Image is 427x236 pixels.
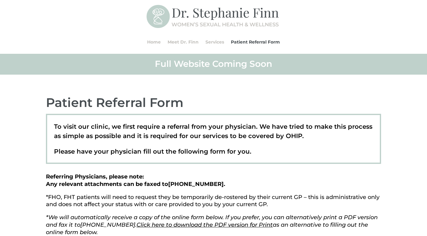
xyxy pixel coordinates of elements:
a: Click here to download the PDF version for Print [137,221,273,228]
em: *We will automatically receive a copy of the online form below. If you prefer, you can alternativ... [46,214,378,236]
h2: Full Website Coming Soon [46,58,381,72]
a: Services [205,30,224,54]
h2: Patient Referral Form [46,95,381,114]
p: *FHO, FHT patients will need to request they be temporarily de-rostered by their current GP – thi... [46,194,381,214]
a: Home [147,30,161,54]
a: Patient Referral Form [231,30,280,54]
span: [PHONE_NUMBER] [80,221,135,228]
span: [PHONE_NUMBER] [168,181,224,187]
a: Meet Dr. Finn [168,30,199,54]
strong: Referring Physicians, please note: Any relevant attachments can be faxed to . [46,173,225,187]
p: To visit our clinic, we first require a referral from your physician. We have tried to make this ... [54,122,373,147]
p: Please have your physician fill out the following form for you. [54,147,373,156]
